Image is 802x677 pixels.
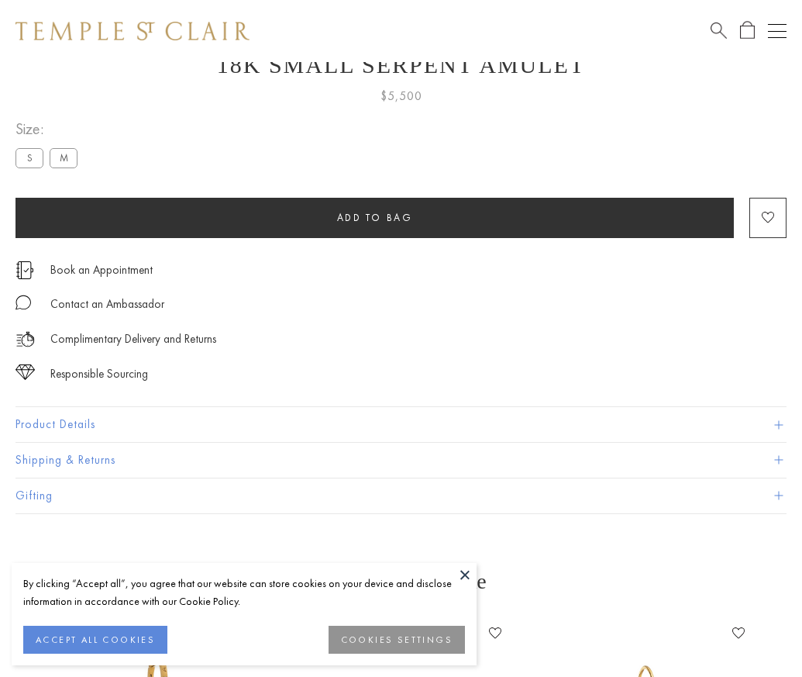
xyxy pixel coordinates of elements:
[337,211,413,224] span: Add to bag
[15,52,787,78] h1: 18K Small Serpent Amulet
[50,148,77,168] label: M
[15,295,31,310] img: MessageIcon-01_2.svg
[329,626,465,654] button: COOKIES SETTINGS
[740,21,755,40] a: Open Shopping Bag
[380,86,422,106] span: $5,500
[768,22,787,40] button: Open navigation
[15,198,734,238] button: Add to bag
[15,443,787,478] button: Shipping & Returns
[15,407,787,442] button: Product Details
[15,330,35,349] img: icon_delivery.svg
[711,21,727,40] a: Search
[23,575,465,610] div: By clicking “Accept all”, you agree that our website can store cookies on your device and disclos...
[23,626,167,654] button: ACCEPT ALL COOKIES
[50,295,164,314] div: Contact an Ambassador
[15,116,84,142] span: Size:
[15,22,250,40] img: Temple St. Clair
[50,330,216,349] p: Complimentary Delivery and Returns
[50,364,148,384] div: Responsible Sourcing
[15,478,787,513] button: Gifting
[15,261,34,279] img: icon_appointment.svg
[15,364,35,380] img: icon_sourcing.svg
[50,261,153,278] a: Book an Appointment
[15,148,43,168] label: S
